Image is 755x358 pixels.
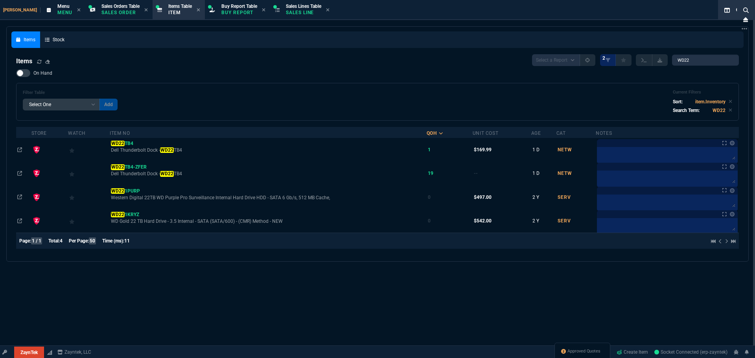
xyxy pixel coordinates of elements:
[168,9,192,16] p: Item
[23,90,118,95] h6: Filter Table
[40,31,69,48] a: Stock
[17,171,22,176] nx-icon: Open In Opposite Panel
[474,195,492,200] span: $497.00
[69,215,109,226] div: Add to Watchlist
[558,218,571,224] span: SERV
[101,4,140,9] span: Sales Orders Table
[110,209,426,233] td: WD Gold 22 TB Hard Drive - 3.5 Internal - SATA (SATA/600) - (CMR) Method - NEW
[672,55,739,66] input: Search
[713,108,726,113] code: WD22
[168,4,192,9] span: Items Table
[556,130,566,136] div: Cat
[69,238,89,244] span: Per Page:
[111,141,124,146] mark: WD22
[111,188,124,194] mark: WD22
[531,162,556,185] td: 1 D
[17,218,22,224] nx-icon: Open In Opposite Panel
[602,55,605,61] span: 2
[474,171,478,176] span: --
[221,9,257,16] p: Buy Report
[567,348,600,354] span: Approved Quotes
[111,147,425,153] span: Dell Thunderbolt Dock - TB4
[221,4,257,9] span: Buy Report Table
[57,9,72,16] p: Menu
[16,57,32,66] h4: Items
[474,147,492,152] span: $169.99
[19,238,31,244] span: Page:
[102,238,124,244] span: Time (ms):
[89,237,96,244] span: 50
[111,164,146,170] span: TB4-ZFER
[77,7,81,13] nx-icon: Close Tab
[531,130,541,136] div: Age
[262,7,265,13] nx-icon: Close Tab
[673,107,700,114] p: Search Term:
[531,209,556,233] td: 2 Y
[111,141,133,146] span: TB4
[110,162,426,185] td: Dell Thunderbolt Dock - WD22TB4
[160,171,173,176] mark: WD22
[428,195,431,200] span: 0
[742,25,747,33] nx-icon: Open New Tab
[111,188,140,194] span: 1PURP
[55,349,94,356] a: msbcCompanyName
[111,164,124,170] mark: WD22
[111,212,139,217] span: 1KRYZ
[124,238,130,244] span: 11
[428,218,431,224] span: 0
[613,346,651,358] a: Create Item
[654,349,727,355] span: Socket Connected (erp-zayntek)
[31,130,47,136] div: Store
[473,130,498,136] div: Unit Cost
[69,192,109,203] div: Add to Watchlist
[111,212,124,217] mark: WD22
[326,7,330,13] nx-icon: Close Tab
[11,31,40,48] a: Items
[111,218,425,224] span: WD Gold 22 TB Hard Drive - 3.5 Internal - SATA (SATA/600) - (CMR) Method - NEW
[57,4,70,9] span: Menu
[111,195,425,201] span: Western Digital 22TB WD Purple Pro Surveillance Internal Hard Drive HDD - SATA 6 Gb/s, 512 MB Cache,
[111,171,425,177] span: Dell Thunderbolt Dock - TB4
[3,7,41,13] span: [PERSON_NAME]
[68,130,86,136] div: Watch
[427,130,437,136] div: QOH
[286,4,321,9] span: Sales Lines Table
[721,6,733,15] nx-icon: Split Panels
[101,9,140,16] p: Sales Order
[673,98,683,105] p: Sort:
[48,238,60,244] span: Total:
[144,7,148,13] nx-icon: Close Tab
[596,130,612,136] div: Notes
[740,6,752,15] nx-icon: Search
[695,99,726,105] code: item.Inventory
[740,15,751,24] nx-icon: Close Workbench
[17,195,22,200] nx-icon: Open In Opposite Panel
[531,185,556,209] td: 2 Y
[160,147,173,153] mark: WD22
[654,349,727,356] a: GToFtywt4cVlJnPCAAAi
[69,168,109,179] div: Add to Watchlist
[531,138,556,162] td: 1 D
[673,90,732,95] h6: Current Filters
[110,130,130,136] div: Item No
[110,138,426,162] td: Dell Thunderbolt Dock - WD22TB4
[558,147,572,152] span: NETW
[558,195,571,200] span: SERV
[558,171,572,176] span: NETW
[733,6,745,15] nx-icon: Search
[286,9,321,16] p: Sales Line
[110,185,426,209] td: Western Digital 22TB WD Purple Pro Surveillance Internal Hard Drive HDD - SATA 6 Gb/s, 512 MB Cache,
[197,7,200,13] nx-icon: Close Tab
[31,237,42,244] span: 1 / 1
[60,238,63,244] span: 4
[33,70,52,76] span: On Hand
[474,218,492,224] span: $542.00
[69,144,109,155] div: Add to Watchlist
[428,147,431,152] span: 1
[428,171,433,176] span: 19
[17,147,22,152] nx-icon: Open In Opposite Panel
